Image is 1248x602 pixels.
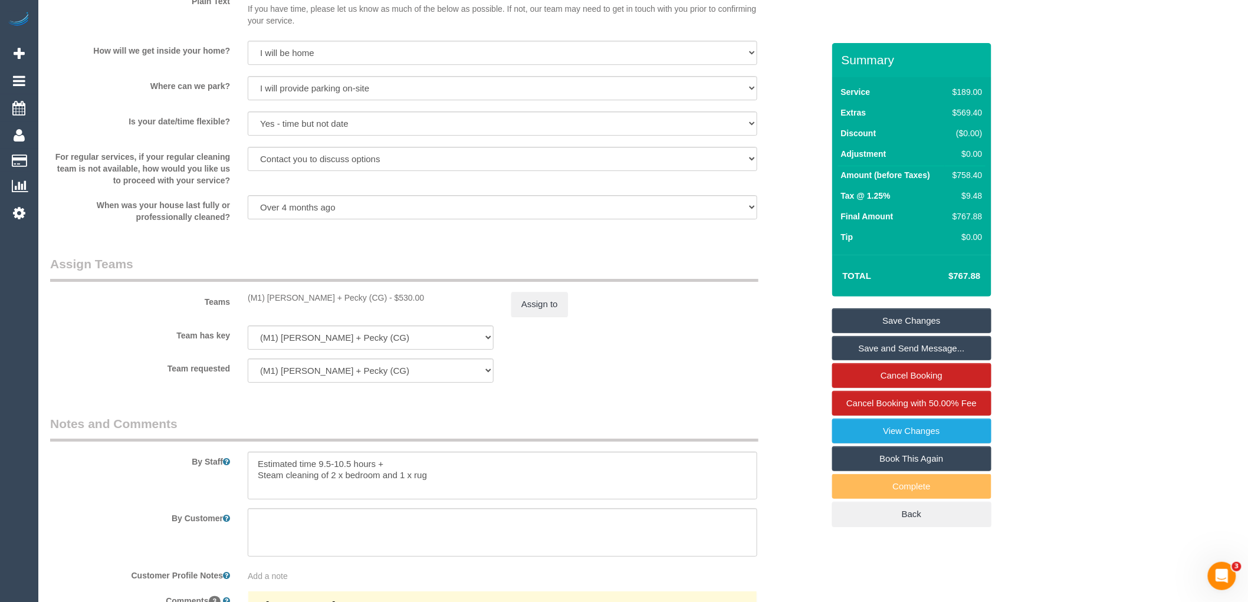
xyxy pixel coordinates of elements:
div: $767.88 [948,210,982,222]
label: Final Amount [841,210,894,222]
legend: Notes and Comments [50,415,758,442]
label: Team requested [41,358,239,374]
a: Book This Again [832,446,991,471]
div: $758.40 [948,169,982,181]
div: $9.48 [948,190,982,202]
h4: $767.88 [913,271,980,281]
a: Cancel Booking with 50.00% Fee [832,391,991,416]
div: 1 hour x $530.00/hour [248,292,494,304]
a: Back [832,502,991,527]
label: By Staff [41,452,239,468]
label: Team has key [41,325,239,341]
div: $0.00 [948,231,982,243]
button: Assign to [511,292,568,317]
legend: Assign Teams [50,255,758,282]
h3: Summary [842,53,986,67]
label: By Customer [41,508,239,524]
label: How will we get inside your home? [41,41,239,57]
span: 3 [1232,562,1242,571]
label: When was your house last fully or professionally cleaned? [41,195,239,223]
label: Discount [841,127,876,139]
label: For regular services, if your regular cleaning team is not available, how would you like us to pr... [41,147,239,186]
a: Save Changes [832,308,991,333]
label: Tip [841,231,853,243]
strong: Total [843,271,872,281]
label: Service [841,86,871,98]
span: Cancel Booking with 50.00% Fee [846,398,977,408]
div: $189.00 [948,86,982,98]
a: View Changes [832,419,991,443]
div: ($0.00) [948,127,982,139]
span: Add a note [248,571,288,581]
iframe: Intercom live chat [1208,562,1236,590]
a: Save and Send Message... [832,336,991,361]
label: Customer Profile Notes [41,565,239,581]
label: Is your date/time flexible? [41,111,239,127]
div: $569.40 [948,107,982,119]
label: Extras [841,107,866,119]
label: Amount (before Taxes) [841,169,930,181]
label: Adjustment [841,148,886,160]
label: Where can we park? [41,76,239,92]
label: Teams [41,292,239,308]
label: Tax @ 1.25% [841,190,891,202]
a: Cancel Booking [832,363,991,388]
div: $0.00 [948,148,982,160]
img: Automaid Logo [7,12,31,28]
